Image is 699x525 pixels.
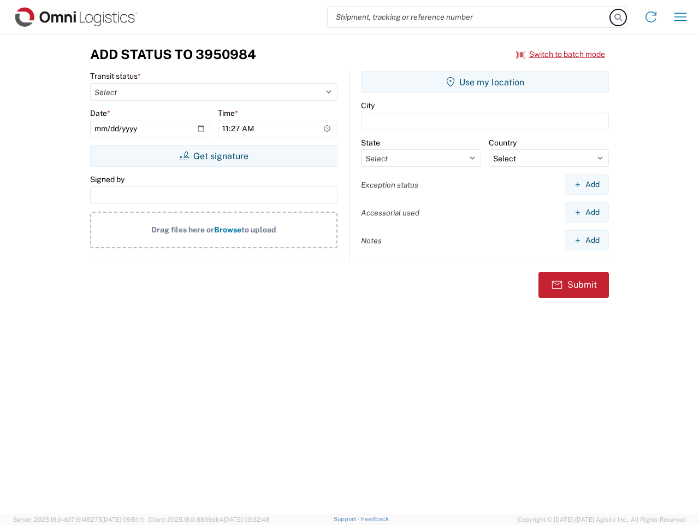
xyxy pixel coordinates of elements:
[361,138,380,148] label: State
[565,174,609,195] button: Add
[148,516,269,523] span: Client: 2025.18.0-9839db4
[223,516,269,523] span: [DATE] 09:32:48
[241,225,276,234] span: to upload
[361,180,418,190] label: Exception status
[90,46,256,62] h3: Add Status to 3950984
[218,108,238,118] label: Time
[361,101,375,110] label: City
[565,202,609,223] button: Add
[214,225,241,234] span: Browse
[102,516,143,523] span: [DATE] 09:51:11
[13,516,143,523] span: Server: 2025.18.0-dd719145275
[518,515,686,524] span: Copyright © [DATE]-[DATE] Agistix Inc., All Rights Reserved
[361,208,419,218] label: Accessorial used
[361,236,382,246] label: Notes
[538,272,609,298] button: Submit
[151,225,214,234] span: Drag files here or
[90,145,337,167] button: Get signature
[90,108,110,118] label: Date
[361,71,609,93] button: Use my location
[565,230,609,250] button: Add
[334,516,361,522] a: Support
[90,71,141,81] label: Transit status
[489,138,517,148] label: Country
[90,174,125,184] label: Signed by
[516,45,605,63] button: Switch to batch mode
[361,516,389,522] a: Feedback
[328,7,611,27] input: Shipment, tracking or reference number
